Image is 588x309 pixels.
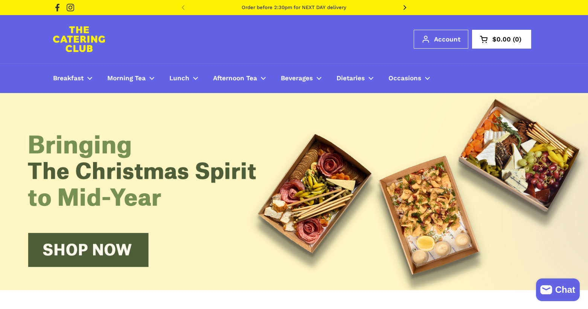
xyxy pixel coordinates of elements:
[242,5,346,10] a: Order before 2:30pm for NEXT DAY delivery
[273,69,329,87] a: Beverages
[337,74,365,83] span: Dietaries
[414,30,468,49] a: Account
[53,26,105,52] img: The Catering Club
[381,69,437,87] a: Occasions
[492,36,511,43] span: $0.00
[511,36,523,43] span: 0
[534,278,582,303] inbox-online-store-chat: Shopify online store chat
[53,74,84,83] span: Breakfast
[281,74,313,83] span: Beverages
[107,74,146,83] span: Morning Tea
[46,69,100,87] a: Breakfast
[329,69,381,87] a: Dietaries
[100,69,162,87] a: Morning Tea
[206,69,273,87] a: Afternoon Tea
[388,74,421,83] span: Occasions
[213,74,257,83] span: Afternoon Tea
[169,74,189,83] span: Lunch
[162,69,206,87] a: Lunch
